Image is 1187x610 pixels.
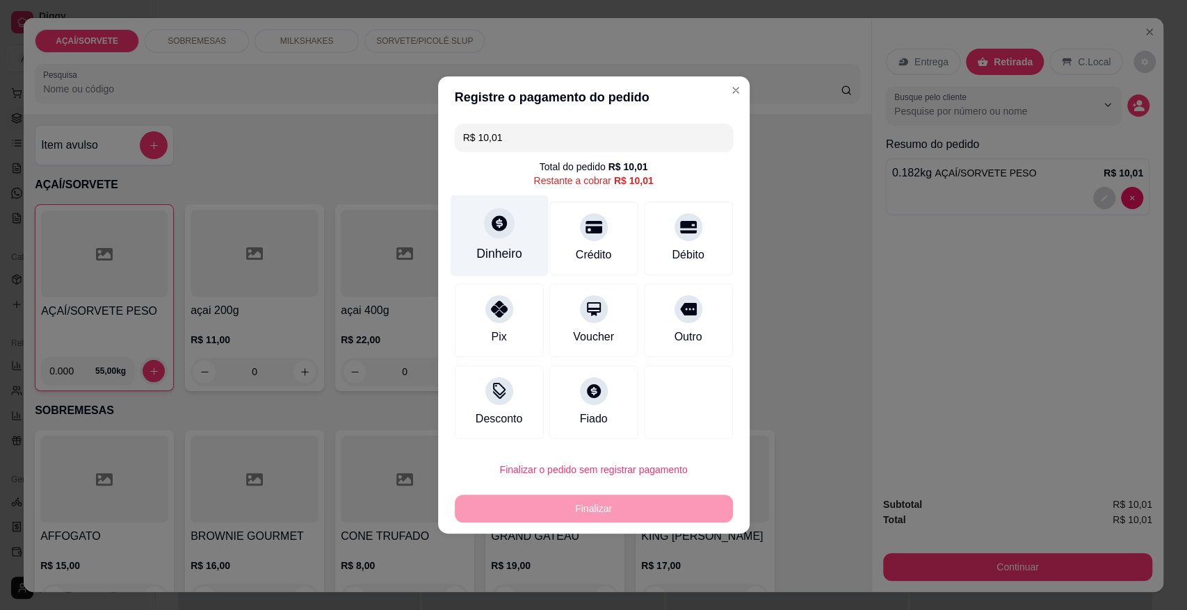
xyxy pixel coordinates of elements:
[476,411,523,427] div: Desconto
[533,174,653,188] div: Restante a cobrar
[476,245,522,263] div: Dinheiro
[540,160,648,174] div: Total do pedido
[455,456,733,484] button: Finalizar o pedido sem registrar pagamento
[491,329,506,345] div: Pix
[614,174,654,188] div: R$ 10,01
[463,124,725,151] input: Ex.: hambúrguer de cordeiro
[438,76,750,118] header: Registre o pagamento do pedido
[608,160,648,174] div: R$ 10,01
[579,411,607,427] div: Fiado
[576,247,612,263] div: Crédito
[573,329,614,345] div: Voucher
[672,247,704,263] div: Débito
[725,79,747,101] button: Close
[674,329,702,345] div: Outro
